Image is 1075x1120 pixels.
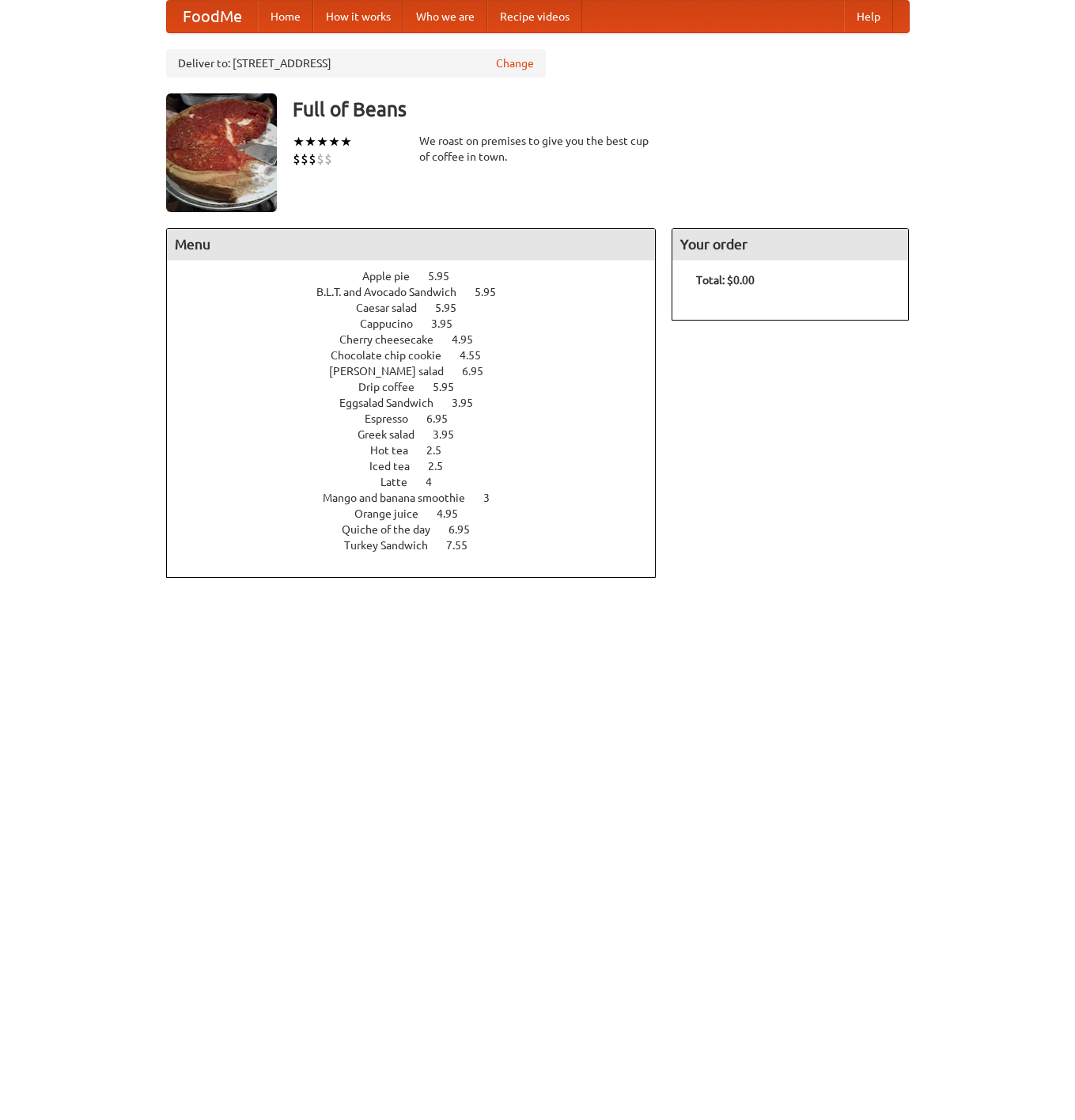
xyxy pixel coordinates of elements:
a: Latte 4 [380,476,461,488]
span: Turkey Sandwich [344,539,444,552]
span: B.L.T. and Avocado Sandwich [316,286,472,298]
span: Apple pie [362,270,426,283]
span: 3 [483,492,505,504]
div: Deliver to: [STREET_ADDRESS] [166,49,546,78]
li: $ [301,150,308,168]
li: ★ [293,133,305,150]
a: Mango and banana smoothie 3 [323,492,519,504]
span: Latte [380,476,423,488]
li: $ [293,150,301,168]
span: 4.55 [460,349,497,362]
a: Chocolate chip cookie 4.55 [331,349,510,362]
li: ★ [328,133,340,150]
a: Drip coffee 5.95 [358,381,483,393]
span: Quiche of the day [342,523,446,536]
span: Iced tea [369,460,426,473]
h3: Full of Beans [293,93,910,125]
a: Apple pie 5.95 [362,270,479,283]
a: FoodMe [167,1,258,32]
span: 3.95 [433,428,470,441]
span: Hot tea [370,444,424,457]
span: 5.95 [428,270,465,283]
li: ★ [316,133,328,150]
span: 4 [426,476,448,488]
li: $ [308,150,316,168]
span: Orange juice [354,507,434,520]
span: 6.95 [426,412,464,425]
span: 6.95 [449,523,486,536]
span: 4.95 [452,333,489,346]
div: We roast on premises to give you the best cup of coffee in town. [419,133,657,165]
a: Eggsalad Sandwich 3.95 [339,397,502,409]
a: B.L.T. and Avocado Sandwich 5.95 [316,286,525,298]
a: Greek salad 3.95 [358,428,483,441]
h4: Menu [167,229,656,260]
span: 4.95 [437,507,474,520]
span: 5.95 [435,302,472,314]
a: Help [844,1,893,32]
a: Turkey Sandwich 7.55 [344,539,497,552]
span: 7.55 [446,539,483,552]
span: 5.95 [475,286,512,298]
span: Espresso [365,412,424,425]
span: 3.95 [452,397,489,409]
li: $ [316,150,324,168]
span: 6.95 [462,365,499,378]
b: Total: $0.00 [696,274,755,287]
span: Cherry cheesecake [339,333,449,346]
span: Mango and banana smoothie [323,492,481,504]
span: Drip coffee [358,381,430,393]
li: ★ [305,133,316,150]
a: Cappucino 3.95 [360,317,482,330]
span: [PERSON_NAME] salad [329,365,460,378]
li: $ [324,150,332,168]
a: Quiche of the day 6.95 [342,523,499,536]
h4: Your order [672,229,908,260]
li: ★ [340,133,352,150]
a: Cherry cheesecake 4.95 [339,333,502,346]
a: Change [496,55,534,71]
a: Iced tea 2.5 [369,460,472,473]
img: angular.jpg [166,93,277,212]
a: Recipe videos [487,1,582,32]
span: 5.95 [433,381,470,393]
span: Chocolate chip cookie [331,349,457,362]
span: 2.5 [426,444,457,457]
span: Eggsalad Sandwich [339,397,449,409]
span: Greek salad [358,428,430,441]
a: Orange juice 4.95 [354,507,487,520]
span: Caesar salad [356,302,433,314]
a: Caesar salad 5.95 [356,302,486,314]
a: Home [258,1,313,32]
span: 2.5 [428,460,459,473]
a: Hot tea 2.5 [370,444,471,457]
a: Espresso 6.95 [365,412,477,425]
a: Who we are [403,1,487,32]
a: [PERSON_NAME] salad 6.95 [329,365,513,378]
a: How it works [313,1,403,32]
span: Cappucino [360,317,429,330]
span: 3.95 [431,317,468,330]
